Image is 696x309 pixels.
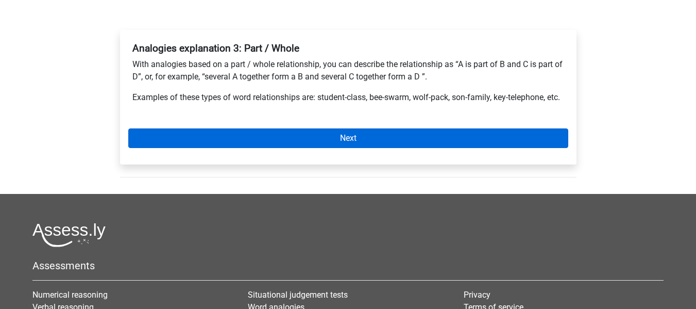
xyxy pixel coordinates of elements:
img: Assessly logo [32,223,106,247]
a: Next [128,128,568,148]
h5: Assessments [32,259,664,272]
b: Analogies explanation 3: Part / Whole [132,42,299,54]
a: Numerical reasoning [32,290,108,300]
a: Situational judgement tests [248,290,348,300]
p: With analogies based on a part / whole relationship, you can describe the relationship as “A is p... [132,58,564,83]
p: Examples of these types of word relationships are: student-class, bee-swarm, wolf-pack, son-famil... [132,91,564,104]
a: Privacy [464,290,490,300]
